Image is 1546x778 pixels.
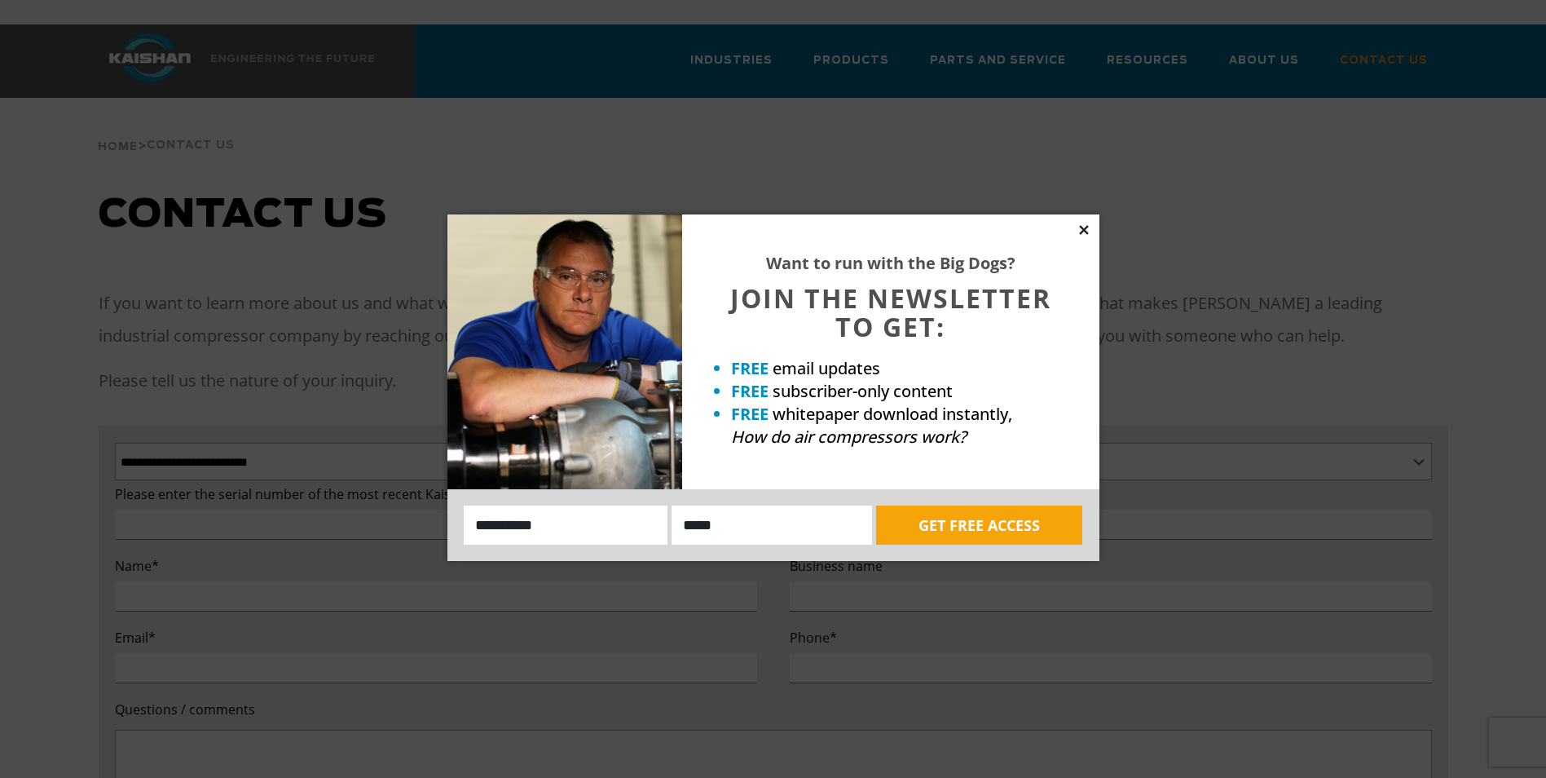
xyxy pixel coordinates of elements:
[464,506,668,545] input: Name:
[773,357,880,379] span: email updates
[773,380,953,402] span: subscriber-only content
[773,403,1012,425] span: whitepaper download instantly,
[766,252,1015,274] strong: Want to run with the Big Dogs?
[730,281,1051,344] span: JOIN THE NEWSLETTER TO GET:
[731,426,967,448] em: How do air compressors work?
[672,506,872,545] input: Email
[1077,223,1091,237] button: Close
[731,380,769,402] strong: FREE
[876,506,1082,545] button: GET FREE ACCESS
[731,403,769,425] strong: FREE
[731,357,769,379] strong: FREE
